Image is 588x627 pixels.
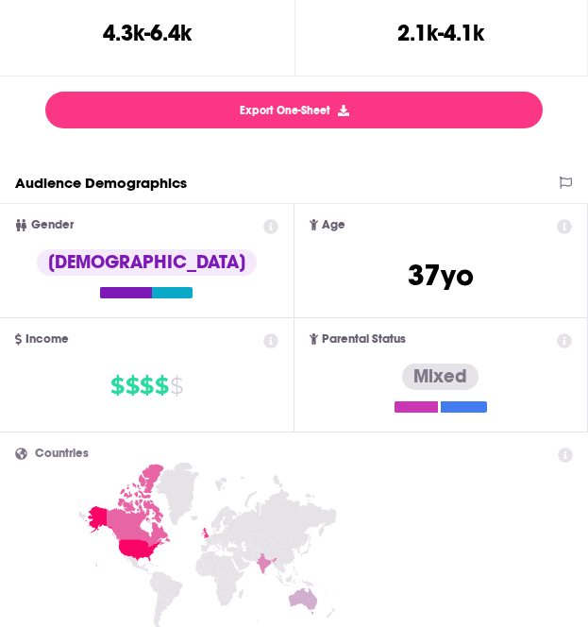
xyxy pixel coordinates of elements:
span: Countries [35,448,89,460]
button: Export One-Sheet [45,92,543,128]
span: Parental Status [322,333,406,346]
h2: Audience Demographics [15,174,187,192]
span: $ [140,371,153,401]
span: $ [170,371,183,401]
span: Income [25,333,69,346]
span: Gender [31,219,74,231]
span: $ [126,371,139,401]
span: $ [110,371,124,401]
span: Age [322,219,345,231]
div: [DEMOGRAPHIC_DATA] [37,249,257,276]
span: $ [155,371,168,401]
span: 37 yo [408,257,474,294]
h3: 2.1k-4.1k [397,19,484,47]
h3: 4.3k-6.4k [103,19,192,47]
div: Mixed [402,364,479,390]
